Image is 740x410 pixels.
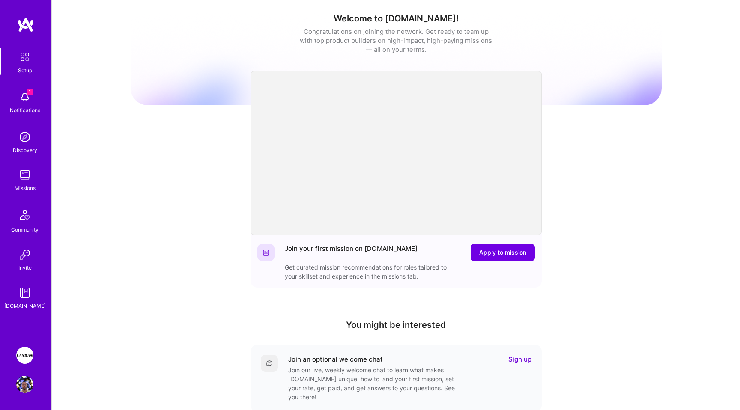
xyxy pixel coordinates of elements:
a: Langan: AI-Copilot for Environmental Site Assessment [14,347,36,364]
div: Get curated mission recommendations for roles tailored to your skillset and experience in the mis... [285,263,456,281]
div: Join an optional welcome chat [288,355,383,364]
img: Invite [16,246,33,263]
img: teamwork [16,166,33,184]
h1: Welcome to [DOMAIN_NAME]! [131,13,662,24]
div: Notifications [10,106,40,115]
img: bell [16,89,33,106]
iframe: video [251,71,542,235]
h4: You might be interested [251,320,542,330]
span: Apply to mission [479,248,526,257]
div: Setup [18,66,32,75]
img: setup [16,48,34,66]
div: Missions [15,184,36,193]
div: Discovery [13,146,37,154]
div: [DOMAIN_NAME] [4,301,46,310]
a: User Avatar [14,376,36,393]
a: Sign up [508,355,531,364]
img: guide book [16,284,33,301]
div: Community [11,225,39,234]
div: Congratulations on joining the network. Get ready to team up with top product builders on high-im... [300,27,492,54]
div: Join your first mission on [DOMAIN_NAME] [285,244,418,261]
button: Apply to mission [471,244,535,261]
div: Invite [18,263,32,272]
img: Comment [266,360,273,367]
img: Community [15,205,35,225]
span: 1 [27,89,33,95]
img: Website [263,249,269,256]
img: logo [17,17,34,33]
img: Langan: AI-Copilot for Environmental Site Assessment [16,347,33,364]
div: Join our live, weekly welcome chat to learn what makes [DOMAIN_NAME] unique, how to land your fir... [288,365,460,401]
img: discovery [16,128,33,146]
img: User Avatar [16,376,33,393]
